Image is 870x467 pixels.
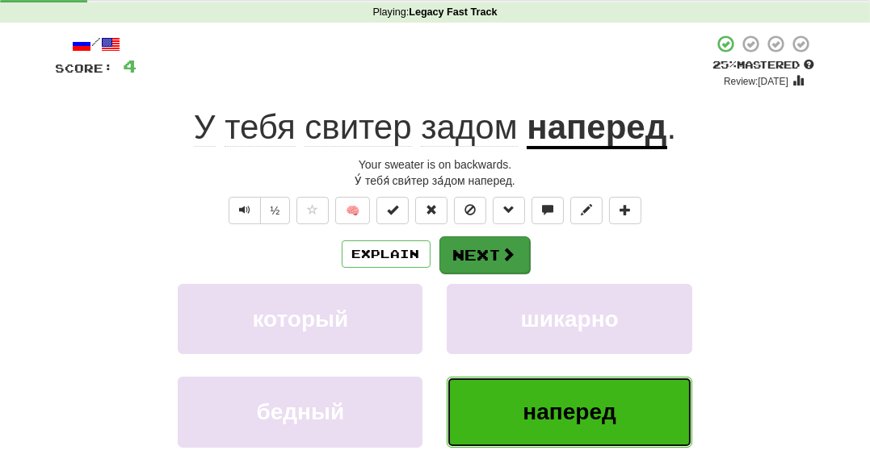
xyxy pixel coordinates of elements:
button: Grammar (alt+g) [493,197,525,224]
div: / [56,34,137,54]
span: Score: [56,61,114,75]
button: Ignore sentence (alt+i) [454,197,486,224]
button: Next [439,236,530,273]
span: наперед [523,399,616,424]
button: Favorite sentence (alt+f) [296,197,329,224]
small: Review: [DATE] [724,76,788,87]
button: Play sentence audio (ctl+space) [229,197,261,224]
button: который [178,284,422,354]
span: 4 [124,56,137,76]
span: тебя [225,108,296,147]
button: Discuss sentence (alt+u) [532,197,564,224]
span: шикарно [521,306,619,331]
span: задом [421,108,517,147]
button: ½ [260,197,291,224]
div: Mastered [713,58,815,73]
button: 🧠 [335,197,370,224]
button: наперед [447,377,691,447]
div: Your sweater is on backwards. [56,156,815,173]
button: Reset to 0% Mastered (alt+r) [415,197,448,224]
button: Edit sentence (alt+d) [570,197,603,224]
span: бедный [256,399,344,424]
button: бедный [178,377,422,447]
span: У [194,108,216,147]
u: наперед [527,108,666,149]
span: свитер [305,108,411,147]
span: . [667,108,677,146]
strong: Legacy Fast Track [409,6,497,18]
div: Text-to-speech controls [225,197,291,224]
button: Explain [342,240,431,268]
span: который [252,306,348,331]
button: шикарно [447,284,691,354]
div: У́ тебя́ сви́тер за́дом наперед. [56,173,815,189]
button: Add to collection (alt+a) [609,197,641,224]
span: 25 % [713,58,738,71]
button: Set this sentence to 100% Mastered (alt+m) [376,197,409,224]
